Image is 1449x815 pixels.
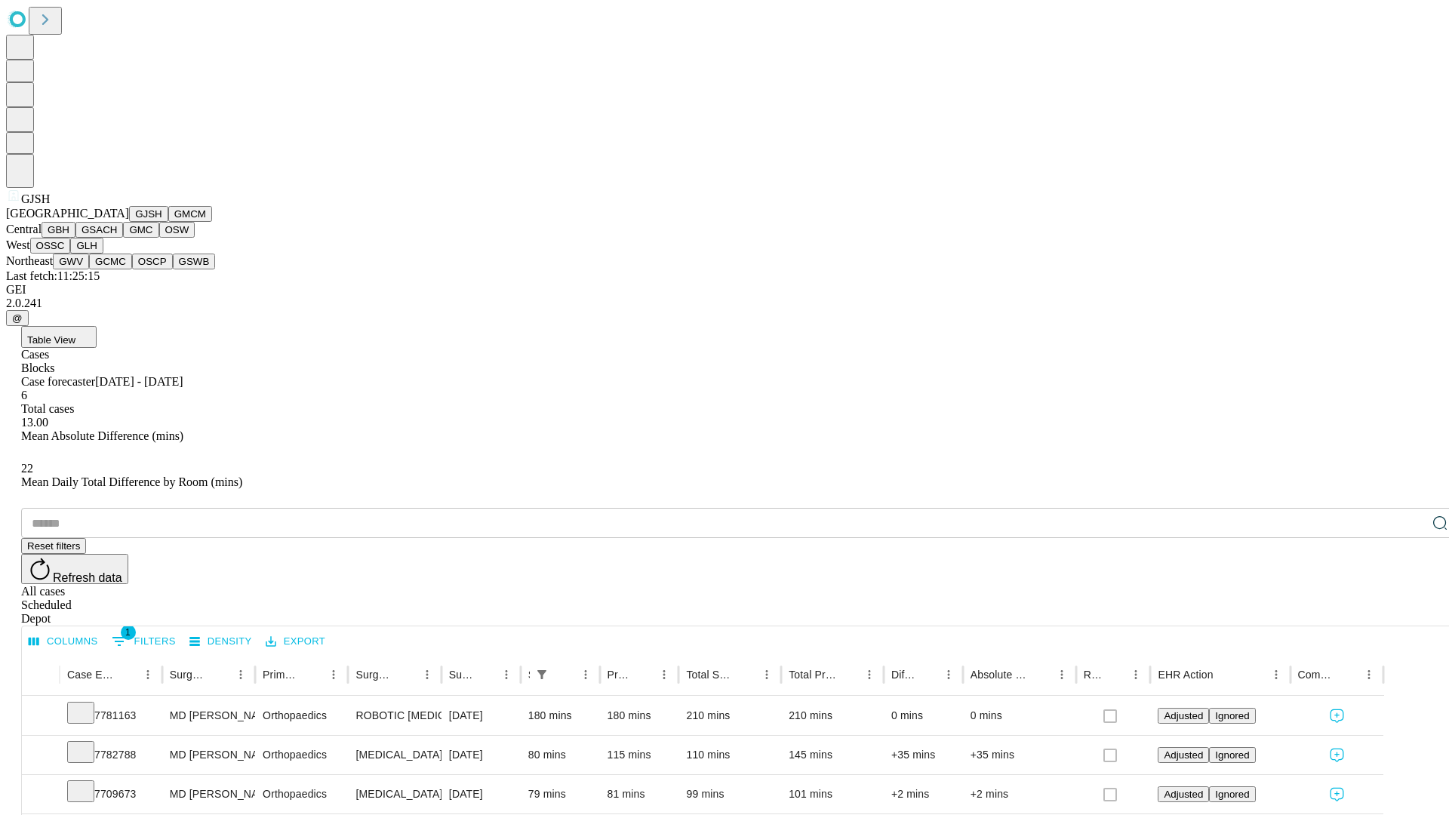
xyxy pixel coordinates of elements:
[891,736,955,774] div: +35 mins
[67,697,155,735] div: 7781163
[230,664,251,685] button: Menu
[21,475,242,488] span: Mean Daily Total Difference by Room (mins)
[132,254,173,269] button: OSCP
[173,254,216,269] button: GSWB
[789,736,876,774] div: 145 mins
[21,429,183,442] span: Mean Absolute Difference (mins)
[1337,664,1358,685] button: Sort
[53,254,89,269] button: GWV
[528,775,592,813] div: 79 mins
[323,664,344,685] button: Menu
[1215,789,1249,800] span: Ignored
[70,238,103,254] button: GLH
[575,664,596,685] button: Menu
[395,664,417,685] button: Sort
[355,669,393,681] div: Surgery Name
[475,664,496,685] button: Sort
[1215,749,1249,761] span: Ignored
[1051,664,1072,685] button: Menu
[170,697,248,735] div: MD [PERSON_NAME] [PERSON_NAME] Md
[891,697,955,735] div: 0 mins
[971,669,1029,681] div: Absolute Difference
[30,238,71,254] button: OSSC
[608,736,672,774] div: 115 mins
[262,630,329,654] button: Export
[1209,747,1255,763] button: Ignored
[21,375,95,388] span: Case forecaster
[859,664,880,685] button: Menu
[686,669,734,681] div: Total Scheduled Duration
[1164,710,1203,721] span: Adjusted
[27,334,75,346] span: Table View
[170,736,248,774] div: MD [PERSON_NAME] [PERSON_NAME] Md
[21,192,50,205] span: GJSH
[789,669,836,681] div: Total Predicted Duration
[137,664,158,685] button: Menu
[1266,664,1287,685] button: Menu
[1215,710,1249,721] span: Ignored
[27,540,80,552] span: Reset filters
[1158,708,1209,724] button: Adjusted
[170,669,208,681] div: Surgeon Name
[1030,664,1051,685] button: Sort
[449,736,513,774] div: [DATE]
[67,775,155,813] div: 7709673
[789,775,876,813] div: 101 mins
[891,775,955,813] div: +2 mins
[1158,786,1209,802] button: Adjusted
[6,297,1443,310] div: 2.0.241
[654,664,675,685] button: Menu
[29,703,52,730] button: Expand
[263,736,340,774] div: Orthopaedics
[608,775,672,813] div: 81 mins
[129,206,168,222] button: GJSH
[756,664,777,685] button: Menu
[29,743,52,769] button: Expand
[21,416,48,429] span: 13.00
[263,775,340,813] div: Orthopaedics
[554,664,575,685] button: Sort
[632,664,654,685] button: Sort
[108,629,180,654] button: Show filters
[1104,664,1125,685] button: Sort
[355,736,433,774] div: [MEDICAL_DATA] [MEDICAL_DATA]
[417,664,438,685] button: Menu
[1164,789,1203,800] span: Adjusted
[971,736,1069,774] div: +35 mins
[1084,669,1103,681] div: Resolved in EHR
[789,697,876,735] div: 210 mins
[1209,708,1255,724] button: Ignored
[531,664,552,685] button: Show filters
[449,697,513,735] div: [DATE]
[838,664,859,685] button: Sort
[528,736,592,774] div: 80 mins
[116,664,137,685] button: Sort
[67,736,155,774] div: 7782788
[1209,786,1255,802] button: Ignored
[496,664,517,685] button: Menu
[6,223,42,235] span: Central
[735,664,756,685] button: Sort
[531,664,552,685] div: 1 active filter
[449,775,513,813] div: [DATE]
[89,254,132,269] button: GCMC
[891,669,915,681] div: Difference
[1125,664,1146,685] button: Menu
[29,782,52,808] button: Expand
[1158,669,1213,681] div: EHR Action
[6,283,1443,297] div: GEI
[21,402,74,415] span: Total cases
[686,775,774,813] div: 99 mins
[6,269,100,282] span: Last fetch: 11:25:15
[528,697,592,735] div: 180 mins
[6,238,30,251] span: West
[209,664,230,685] button: Sort
[263,697,340,735] div: Orthopaedics
[170,775,248,813] div: MD [PERSON_NAME] [PERSON_NAME] Md
[53,571,122,584] span: Refresh data
[1215,664,1236,685] button: Sort
[75,222,123,238] button: GSACH
[123,222,158,238] button: GMC
[12,312,23,324] span: @
[21,538,86,554] button: Reset filters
